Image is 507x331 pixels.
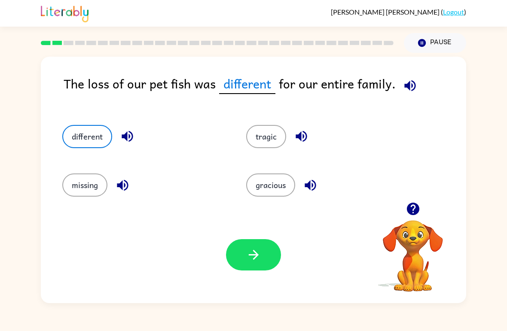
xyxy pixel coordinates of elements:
video: Your browser must support playing .mp4 files to use Literably. Please try using another browser. [370,207,456,293]
button: Pause [404,33,466,53]
a: Logout [443,8,464,16]
img: Literably [41,3,89,22]
button: different [62,125,112,148]
button: tragic [246,125,286,148]
span: [PERSON_NAME] [PERSON_NAME] [331,8,441,16]
button: gracious [246,173,295,197]
div: The loss of our pet fish was for our entire family. [64,74,466,108]
div: ( ) [331,8,466,16]
span: different [219,74,275,94]
button: missing [62,173,107,197]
